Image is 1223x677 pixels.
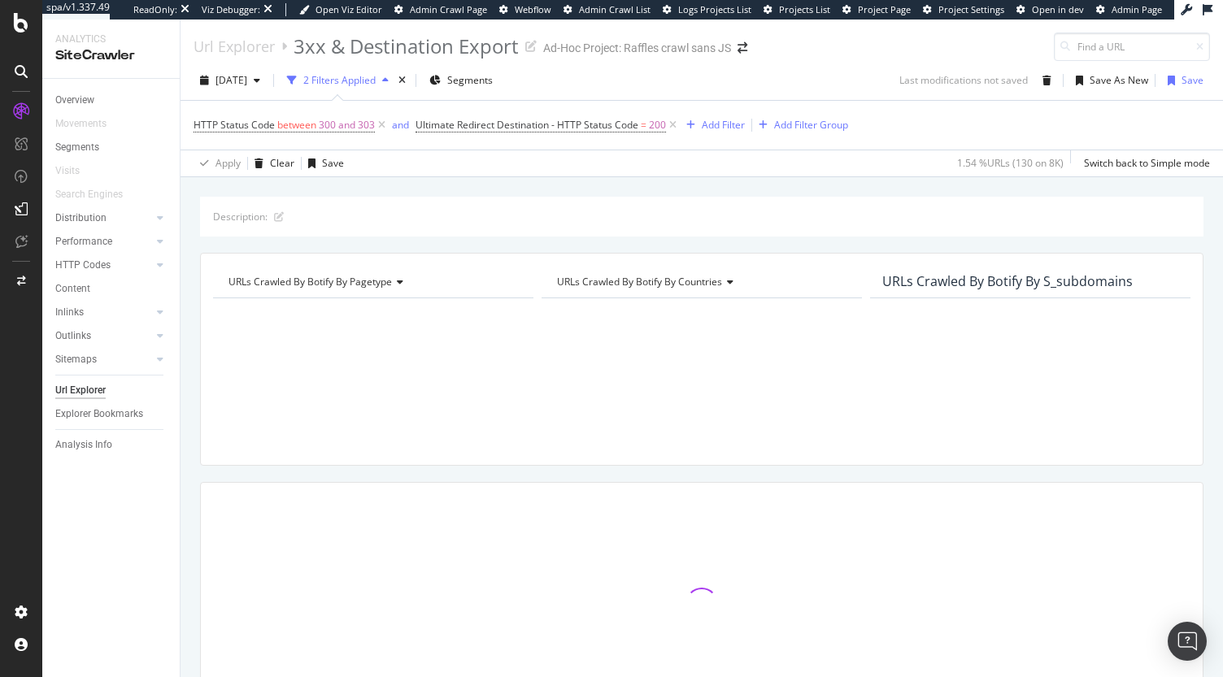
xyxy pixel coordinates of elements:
[1090,73,1148,87] div: Save As New
[194,118,275,132] span: HTTP Status Code
[133,3,177,16] div: ReadOnly:
[416,118,638,132] span: Ultimate Redirect Destination - HTTP Status Code
[957,156,1064,170] div: 1.54 % URLs ( 130 on 8K )
[923,3,1004,16] a: Project Settings
[55,436,112,454] div: Analysis Info
[779,3,830,15] span: Projects List
[55,92,94,109] div: Overview
[55,186,123,203] div: Search Engines
[270,156,294,170] div: Clear
[319,114,375,137] span: 300 and 303
[410,3,487,15] span: Admin Crawl Page
[303,73,376,87] div: 2 Filters Applied
[899,73,1028,87] div: Last modifications not saved
[55,115,123,132] a: Movements
[858,3,911,15] span: Project Page
[641,118,646,132] span: =
[394,3,487,16] a: Admin Crawl Page
[564,3,651,16] a: Admin Crawl List
[1112,3,1162,15] span: Admin Page
[55,382,106,399] div: Url Explorer
[302,150,344,176] button: Save
[55,328,91,345] div: Outlinks
[281,67,395,93] button: 2 Filters Applied
[55,436,168,454] a: Analysis Info
[277,118,316,132] span: between
[55,280,168,297] a: Content
[55,257,152,274] a: HTTP Codes
[55,46,167,65] div: SiteCrawler
[55,139,99,156] div: Segments
[1168,622,1207,661] div: Open Intercom Messenger
[423,67,499,93] button: Segments
[215,73,247,87] span: 2025 Sep. 16th
[1096,3,1162,16] a: Admin Page
[55,186,139,203] a: Search Engines
[202,3,260,16] div: Viz Debugger:
[702,118,745,132] div: Add Filter
[392,118,409,132] div: and
[55,139,168,156] a: Segments
[678,3,751,15] span: Logs Projects List
[882,271,1176,293] h4: URLs Crawled By Botify By s_subdomains
[55,406,168,423] a: Explorer Bookmarks
[55,351,97,368] div: Sitemaps
[1054,33,1210,61] input: Find a URL
[55,233,112,250] div: Performance
[55,233,152,250] a: Performance
[774,118,848,132] div: Add Filter Group
[764,3,830,16] a: Projects List
[515,3,551,15] span: Webflow
[55,210,107,227] div: Distribution
[1182,73,1203,87] div: Save
[228,275,392,289] span: URLs Crawled By Botify By pagetype
[395,72,409,89] div: times
[1016,3,1084,16] a: Open in dev
[316,3,382,15] span: Open Viz Editor
[55,163,96,180] a: Visits
[752,115,848,135] button: Add Filter Group
[55,304,152,321] a: Inlinks
[543,40,731,56] div: Ad-Hoc Project: Raffles crawl sans JS
[447,73,493,87] span: Segments
[579,3,651,15] span: Admin Crawl List
[55,406,143,423] div: Explorer Bookmarks
[299,3,382,16] a: Open Viz Editor
[213,210,268,223] div: Description:
[55,328,152,345] a: Outlinks
[738,42,747,54] div: arrow-right-arrow-left
[225,269,519,295] h4: URLs Crawled By Botify By pagetype
[680,115,745,135] button: Add Filter
[294,33,519,60] div: 3xx & Destination Export
[842,3,911,16] a: Project Page
[1084,156,1210,170] div: Switch back to Simple mode
[194,150,241,176] button: Apply
[1032,3,1084,15] span: Open in dev
[55,280,90,297] div: Content
[55,382,168,399] a: Url Explorer
[55,33,167,46] div: Analytics
[499,3,551,16] a: Webflow
[194,67,267,93] button: [DATE]
[554,269,847,295] h4: URLs Crawled By Botify By countries
[55,257,111,274] div: HTTP Codes
[55,304,84,321] div: Inlinks
[55,163,80,180] div: Visits
[322,156,344,170] div: Save
[248,150,294,176] button: Clear
[938,3,1004,15] span: Project Settings
[55,115,107,132] div: Movements
[1161,67,1203,93] button: Save
[557,275,722,289] span: URLs Crawled By Botify By countries
[194,37,275,55] a: Url Explorer
[649,114,666,137] span: 200
[215,156,241,170] div: Apply
[1069,67,1148,93] button: Save As New
[392,117,409,132] button: and
[1077,150,1210,176] button: Switch back to Simple mode
[663,3,751,16] a: Logs Projects List
[55,351,152,368] a: Sitemaps
[55,92,168,109] a: Overview
[55,210,152,227] a: Distribution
